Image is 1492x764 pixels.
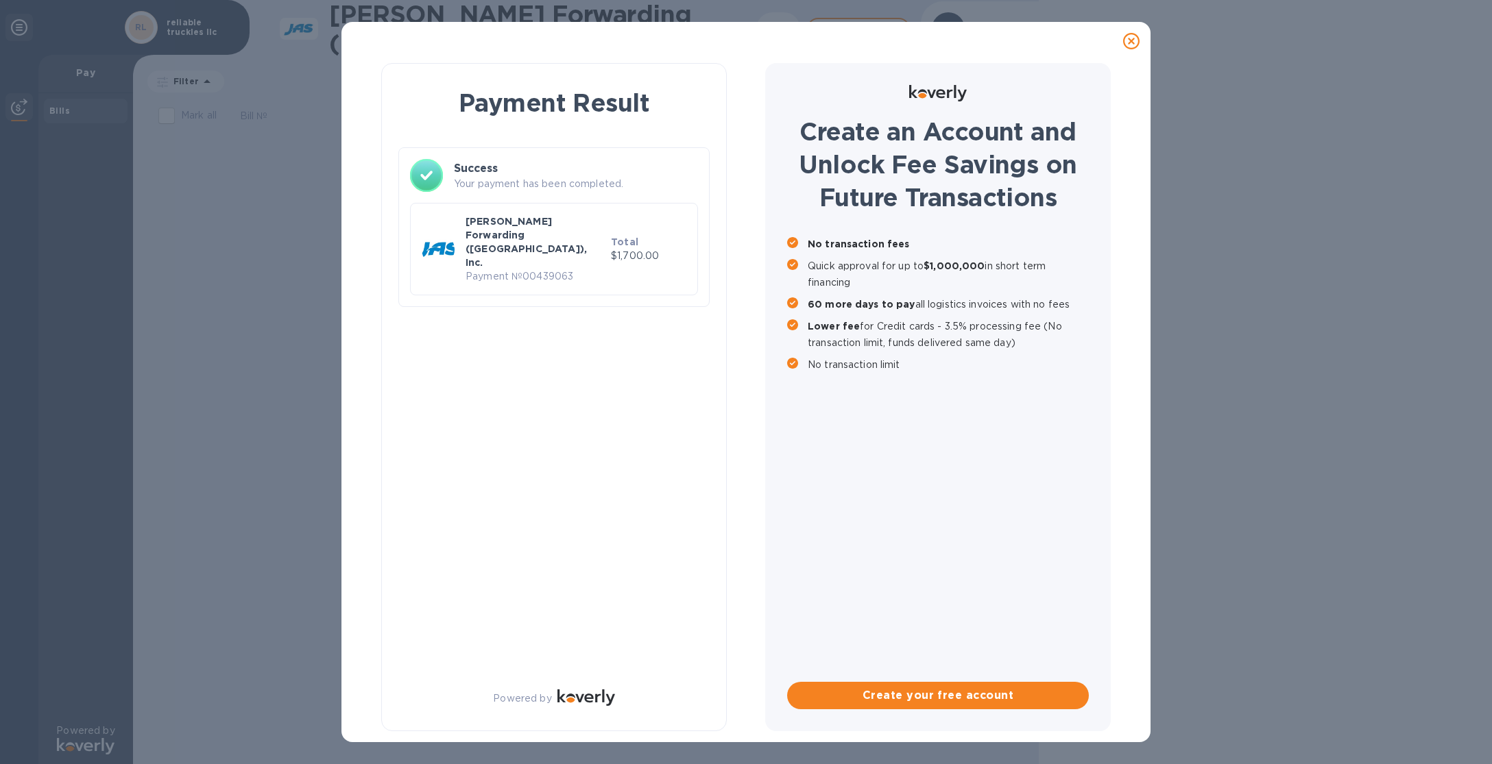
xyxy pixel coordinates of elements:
h1: Create an Account and Unlock Fee Savings on Future Transactions [787,115,1089,214]
p: $1,700.00 [611,249,686,263]
b: 60 more days to pay [808,299,915,310]
b: $1,000,000 [924,260,985,271]
p: Powered by [493,691,551,706]
b: Total [611,236,638,247]
p: Quick approval for up to in short term financing [808,258,1089,291]
p: for Credit cards - 3.5% processing fee (No transaction limit, funds delivered same day) [808,318,1089,351]
h3: Success [454,160,698,177]
h1: Payment Result [404,86,704,120]
p: Your payment has been completed. [454,177,698,191]
p: Payment № 00439063 [466,269,605,284]
p: No transaction limit [808,356,1089,373]
img: Logo [909,85,967,101]
span: Create your free account [798,687,1078,704]
b: Lower fee [808,321,860,332]
p: all logistics invoices with no fees [808,296,1089,312]
button: Create your free account [787,682,1089,709]
p: [PERSON_NAME] Forwarding ([GEOGRAPHIC_DATA]), Inc. [466,214,605,269]
img: Logo [557,689,615,706]
b: No transaction fees [808,238,910,249]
